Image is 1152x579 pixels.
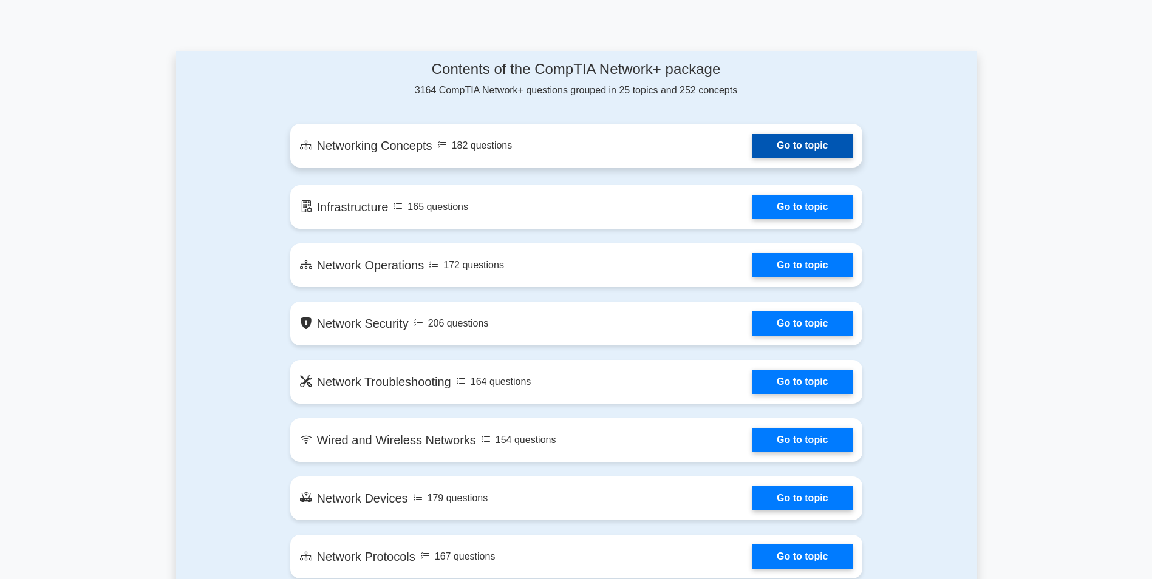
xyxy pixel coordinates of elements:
[752,370,852,394] a: Go to topic
[752,195,852,219] a: Go to topic
[752,544,852,569] a: Go to topic
[752,311,852,336] a: Go to topic
[752,486,852,510] a: Go to topic
[752,253,852,277] a: Go to topic
[752,428,852,452] a: Go to topic
[290,61,862,78] h4: Contents of the CompTIA Network+ package
[290,61,862,98] div: 3164 CompTIA Network+ questions grouped in 25 topics and 252 concepts
[752,134,852,158] a: Go to topic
